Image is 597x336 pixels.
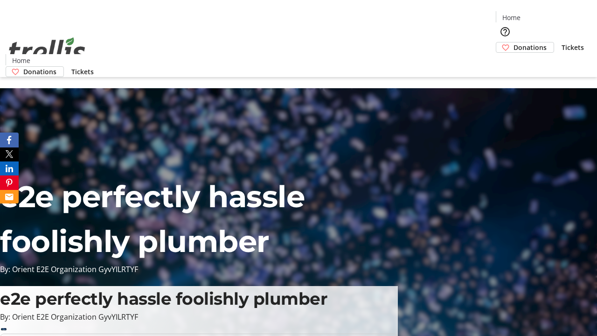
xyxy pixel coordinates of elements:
span: Home [12,56,30,65]
a: Home [6,56,36,65]
span: Tickets [562,42,584,52]
span: Donations [23,67,56,77]
a: Donations [496,42,554,53]
a: Donations [6,66,64,77]
span: Tickets [71,67,94,77]
a: Tickets [64,67,101,77]
button: Cart [496,53,514,71]
span: Home [502,13,521,22]
a: Tickets [554,42,591,52]
a: Home [496,13,526,22]
button: Help [496,22,514,41]
img: Orient E2E Organization GyvYILRTYF's Logo [6,27,89,74]
span: Donations [514,42,547,52]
